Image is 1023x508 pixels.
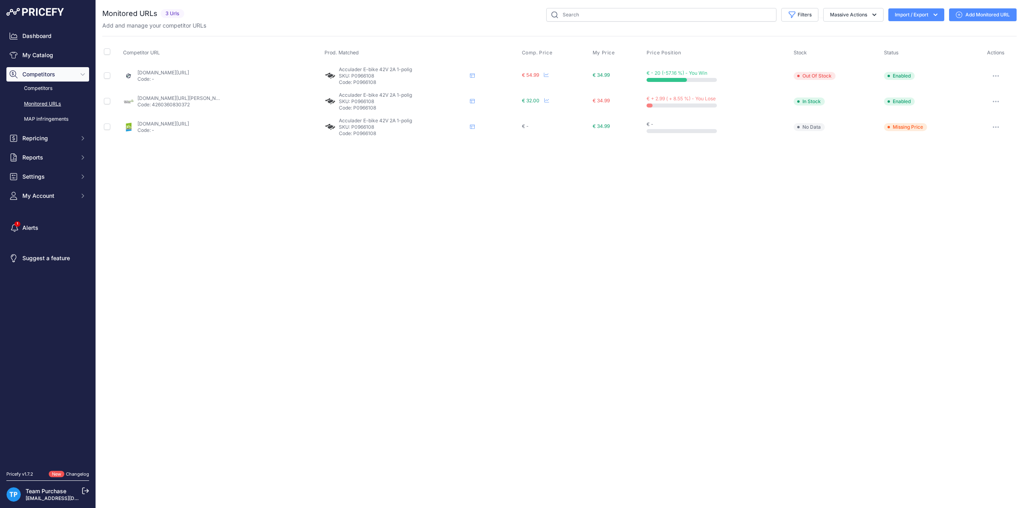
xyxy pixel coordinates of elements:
a: [DOMAIN_NAME][URL] [137,121,189,127]
span: € 54.99 [522,72,539,78]
a: Team Purchase [26,488,66,494]
a: Dashboard [6,29,89,43]
span: Acculader E-bike 42V 2A 1-polig [339,92,412,98]
button: Filters [781,8,818,22]
span: New [49,471,64,478]
a: My Catalog [6,48,89,62]
span: In Stock [794,98,825,106]
p: SKU: P0966108 [339,98,467,105]
span: € 34.99 [593,72,610,78]
span: No Data [794,123,825,131]
span: € - 20 (-57.16 %) - You Win [647,70,707,76]
span: Missing Price [884,123,927,131]
span: Acculader E-bike 42V 2A 1-polig [339,118,412,124]
span: Repricing [22,134,75,142]
p: Code: - [137,76,189,82]
span: Settings [22,173,75,181]
button: My Account [6,189,89,203]
span: Enabled [884,98,915,106]
span: Competitor URL [123,50,160,56]
p: Code: - [137,127,189,133]
span: € + 2.99 ( + 8.55 %) - You Lose [647,96,716,102]
span: Comp. Price [522,50,553,56]
a: Suggest a feature [6,251,89,265]
a: Competitors [6,82,89,96]
p: Code: P0966108 [339,79,467,86]
h2: Monitored URLs [102,8,157,19]
div: Pricefy v1.7.2 [6,471,33,478]
a: MAP infringements [6,112,89,126]
span: Status [884,50,899,56]
span: € 32.00 [522,98,539,104]
div: € - [647,121,790,127]
nav: Sidebar [6,29,89,461]
span: € 34.99 [593,123,610,129]
input: Search [546,8,776,22]
span: 3 Urls [161,9,184,18]
img: Pricefy Logo [6,8,64,16]
a: Alerts [6,221,89,235]
a: Changelog [66,471,89,477]
span: Acculader E-bike 42V 2A 1-polig [339,66,412,72]
span: Stock [794,50,807,56]
button: Massive Actions [823,8,884,22]
p: Code: 4260360830372 [137,102,221,108]
span: Out Of Stock [794,72,836,80]
button: Reports [6,150,89,165]
p: Add and manage your competitor URLs [102,22,206,30]
button: Comp. Price [522,50,554,56]
button: Settings [6,169,89,184]
button: Repricing [6,131,89,145]
p: SKU: P0966108 [339,73,467,79]
span: My Account [22,192,75,200]
span: Competitors [22,70,75,78]
span: My Price [593,50,615,56]
p: Code: P0966108 [339,105,467,111]
a: Add Monitored URL [949,8,1017,21]
a: [EMAIL_ADDRESS][DOMAIN_NAME] [26,495,109,501]
div: € - [522,123,589,129]
a: Monitored URLs [6,97,89,111]
a: [DOMAIN_NAME][URL][PERSON_NAME] [137,95,228,101]
button: Import / Export [888,8,944,21]
span: Price Position [647,50,681,56]
a: [DOMAIN_NAME][URL] [137,70,189,76]
span: Actions [987,50,1005,56]
button: My Price [593,50,617,56]
span: Prod. Matched [324,50,359,56]
span: € 34.99 [593,98,610,104]
p: SKU: P0966108 [339,124,467,130]
span: Reports [22,153,75,161]
span: Enabled [884,72,915,80]
p: Code: P0966108 [339,130,467,137]
button: Competitors [6,67,89,82]
button: Price Position [647,50,683,56]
